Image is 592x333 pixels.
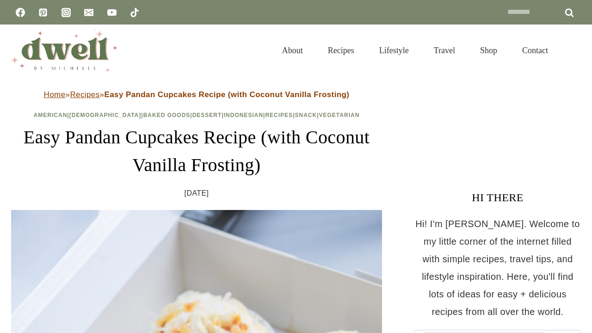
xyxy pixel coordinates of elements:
[34,112,360,118] span: | | | | | | |
[11,3,30,22] a: Facebook
[11,29,117,72] img: DWELL by michelle
[224,112,263,118] a: Indonesian
[414,215,581,321] p: Hi! I'm [PERSON_NAME]. Welcome to my little corner of the internet filled with simple recipes, tr...
[34,3,52,22] a: Pinterest
[34,112,68,118] a: American
[11,123,382,179] h1: Easy Pandan Cupcakes Recipe (with Coconut Vanilla Frosting)
[315,34,367,67] a: Recipes
[565,43,581,58] button: View Search Form
[510,34,561,67] a: Contact
[57,3,75,22] a: Instagram
[270,34,315,67] a: About
[270,34,561,67] nav: Primary Navigation
[367,34,421,67] a: Lifestyle
[295,112,317,118] a: Snack
[69,112,142,118] a: [DEMOGRAPHIC_DATA]
[80,3,98,22] a: Email
[125,3,144,22] a: TikTok
[185,186,209,200] time: [DATE]
[44,90,66,99] a: Home
[414,189,581,206] h3: HI THERE
[104,90,349,99] strong: Easy Pandan Cupcakes Recipe (with Coconut Vanilla Frosting)
[319,112,360,118] a: Vegetarian
[70,90,99,99] a: Recipes
[468,34,510,67] a: Shop
[44,90,350,99] span: » »
[265,112,293,118] a: Recipes
[143,112,191,118] a: Baked Goods
[421,34,468,67] a: Travel
[103,3,121,22] a: YouTube
[192,112,222,118] a: Dessert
